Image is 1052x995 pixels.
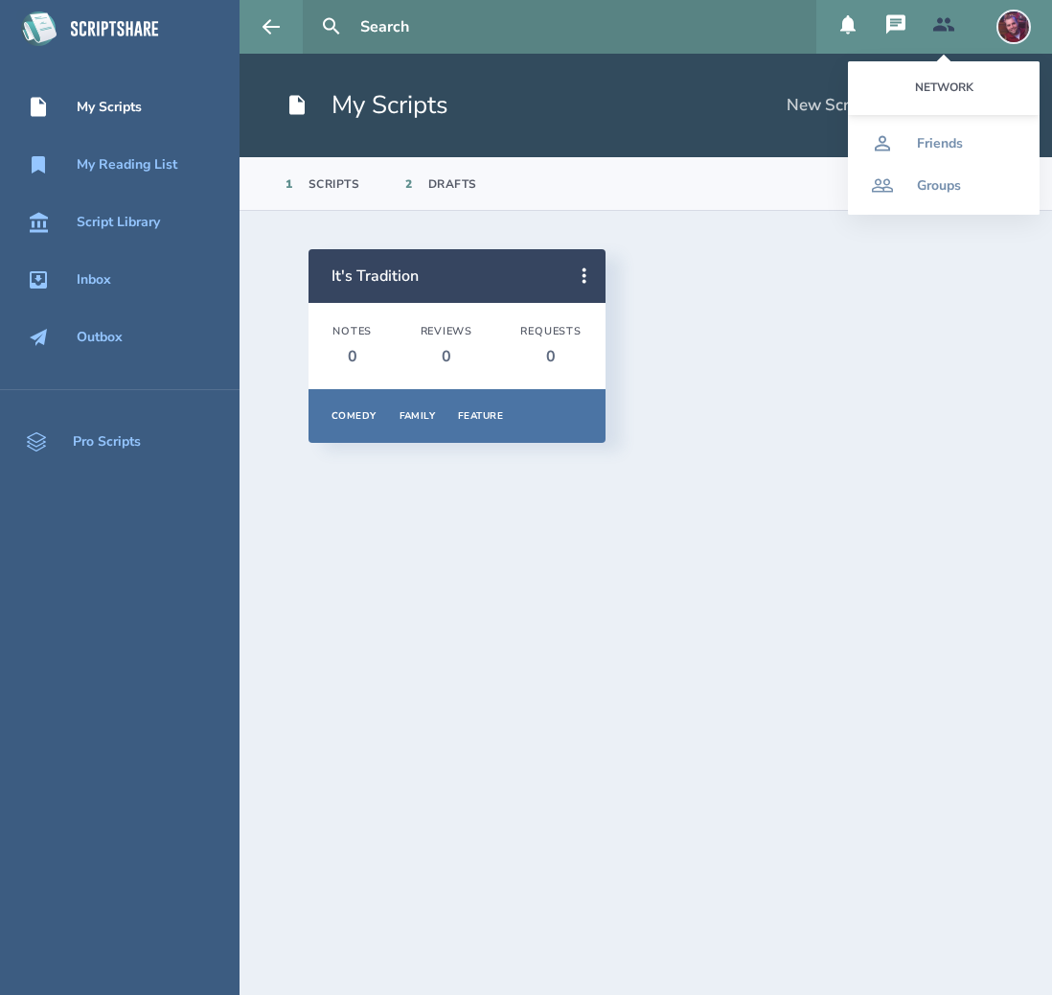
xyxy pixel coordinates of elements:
[332,346,372,367] div: 0
[458,409,503,423] div: Feature
[77,100,142,115] div: My Scripts
[421,346,473,367] div: 0
[848,123,1040,165] a: Friends
[848,61,1040,115] div: Network
[77,157,177,173] div: My Reading List
[917,136,963,151] div: Friends
[400,409,436,423] div: Family
[520,325,581,338] div: Requests
[917,178,961,194] div: Groups
[332,409,377,423] div: Comedy
[77,215,160,230] div: Script Library
[73,434,141,450] div: Pro Scripts
[77,272,111,288] div: Inbox
[309,176,360,192] div: Scripts
[286,176,293,192] div: 1
[332,325,372,338] div: Notes
[77,330,123,345] div: Outbox
[428,176,477,192] div: Drafts
[405,176,413,192] div: 2
[520,346,581,367] div: 0
[286,88,448,123] h1: My Scripts
[787,95,868,116] div: New Script
[421,325,473,338] div: Reviews
[848,165,1040,207] a: Groups
[996,10,1031,44] img: user_1718118867-crop.jpg
[332,266,419,287] a: It's Tradition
